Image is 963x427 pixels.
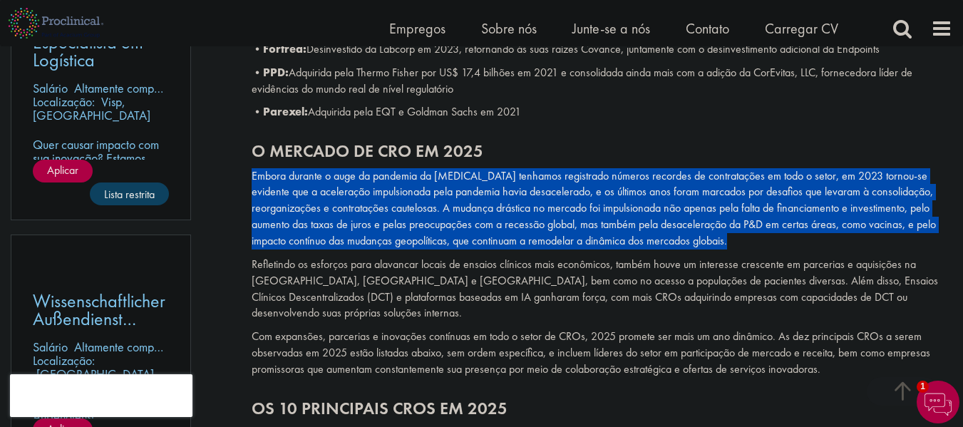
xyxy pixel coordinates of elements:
[263,65,289,80] font: PPD:
[33,93,150,123] font: Visp, [GEOGRAPHIC_DATA]
[90,182,169,205] a: Lista restrita
[252,329,930,376] font: Com expansões, parcerias e inovações contínuas em todo o setor de CROs, 2025 promete ser mais um ...
[33,30,143,72] font: Especialista em Logística
[74,339,184,355] font: Altamente competitivo
[252,104,263,119] font: •
[263,41,307,56] font: Fortrea:
[917,381,959,423] img: Chatbot
[252,257,938,321] font: Refletindo os esforços para alavancar locais de ensaios clínicos mais econômicos, também houve um...
[481,19,537,38] a: Sobre nós
[33,80,68,96] font: Salário
[252,168,936,248] font: Embora durante o auge da pandemia da [MEDICAL_DATA] tenhamos registrado números recordes de contr...
[10,374,192,417] iframe: reCAPTCHA
[252,397,508,419] font: Os 10 principais CROs em 2025
[765,19,838,38] a: Carregar CV
[74,80,184,96] font: Altamente competitivo
[33,352,95,369] font: Localização:
[252,65,263,80] font: •
[389,19,446,38] a: Empregos
[252,140,483,162] font: O mercado de CRO em 2025
[263,104,308,119] font: Parexel:
[33,339,68,355] font: Salário
[308,104,521,119] font: Adquirida pela EQT e Goldman Sachs em 2021
[104,187,155,202] font: Lista restrita
[252,65,912,96] font: Adquirida pela Thermo Fisher por US$ 17,4 bilhões em 2021 e consolidada ainda mais com a adição d...
[33,292,169,328] a: Wissenschaftlicher Außendienst [GEOGRAPHIC_DATA]
[572,19,650,38] a: Junte-se a nós
[33,93,95,110] font: Localização:
[686,19,729,38] a: Contato
[33,366,158,396] font: [GEOGRAPHIC_DATA], [GEOGRAPHIC_DATA]
[33,160,93,182] a: Aplicar
[33,289,205,349] font: Wissenschaftlicher Außendienst [GEOGRAPHIC_DATA]
[33,34,169,69] a: Especialista em Logística
[307,41,880,56] font: Desinvestido da Labcorp em 2023, retornando às suas raízes Covance, juntamente com o desinvestime...
[47,163,78,178] font: Aplicar
[920,381,925,391] font: 1
[252,41,263,56] font: •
